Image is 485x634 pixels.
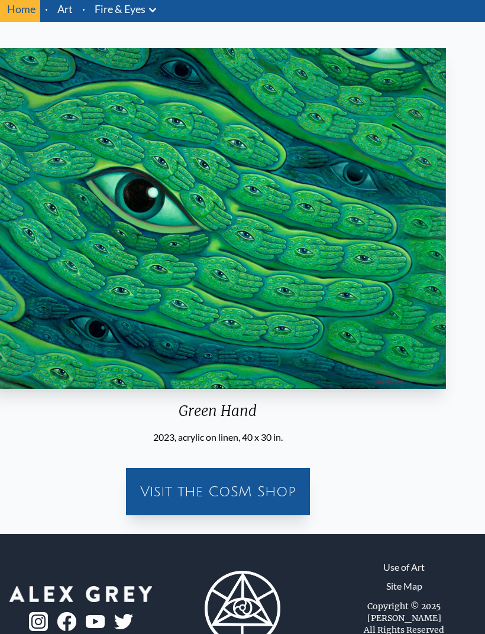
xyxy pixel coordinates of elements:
[338,600,471,624] div: Copyright © 2025 [PERSON_NAME]
[86,615,105,629] img: youtube-logo.png
[57,612,76,631] img: fb-logo.png
[7,2,35,15] a: Home
[131,473,305,511] a: Visit the CoSM Shop
[95,1,145,17] a: Fire & Eyes
[57,1,73,17] a: Art
[383,560,425,574] a: Use of Art
[114,614,133,629] img: twitter-logo.png
[386,579,422,593] a: Site Map
[29,612,48,631] img: ig-logo.png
